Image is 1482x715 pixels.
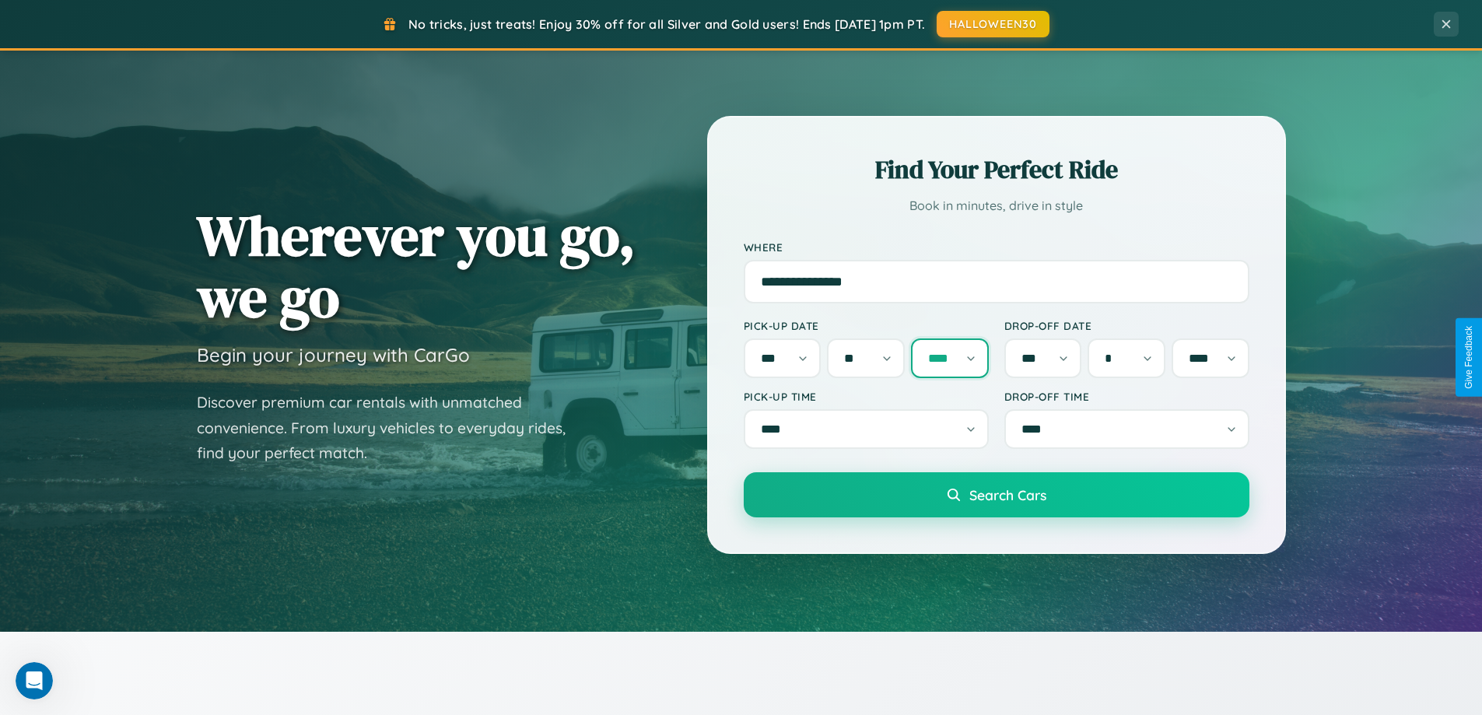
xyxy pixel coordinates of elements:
[16,662,53,699] iframe: Intercom live chat
[408,16,925,32] span: No tricks, just treats! Enjoy 30% off for all Silver and Gold users! Ends [DATE] 1pm PT.
[969,486,1046,503] span: Search Cars
[744,390,989,403] label: Pick-up Time
[744,152,1249,187] h2: Find Your Perfect Ride
[1004,319,1249,332] label: Drop-off Date
[1463,326,1474,389] div: Give Feedback
[1004,390,1249,403] label: Drop-off Time
[744,472,1249,517] button: Search Cars
[197,205,636,328] h1: Wherever you go, we go
[744,319,989,332] label: Pick-up Date
[197,343,470,366] h3: Begin your journey with CarGo
[744,195,1249,217] p: Book in minutes, drive in style
[197,390,586,466] p: Discover premium car rentals with unmatched convenience. From luxury vehicles to everyday rides, ...
[744,240,1249,254] label: Where
[937,11,1049,37] button: HALLOWEEN30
